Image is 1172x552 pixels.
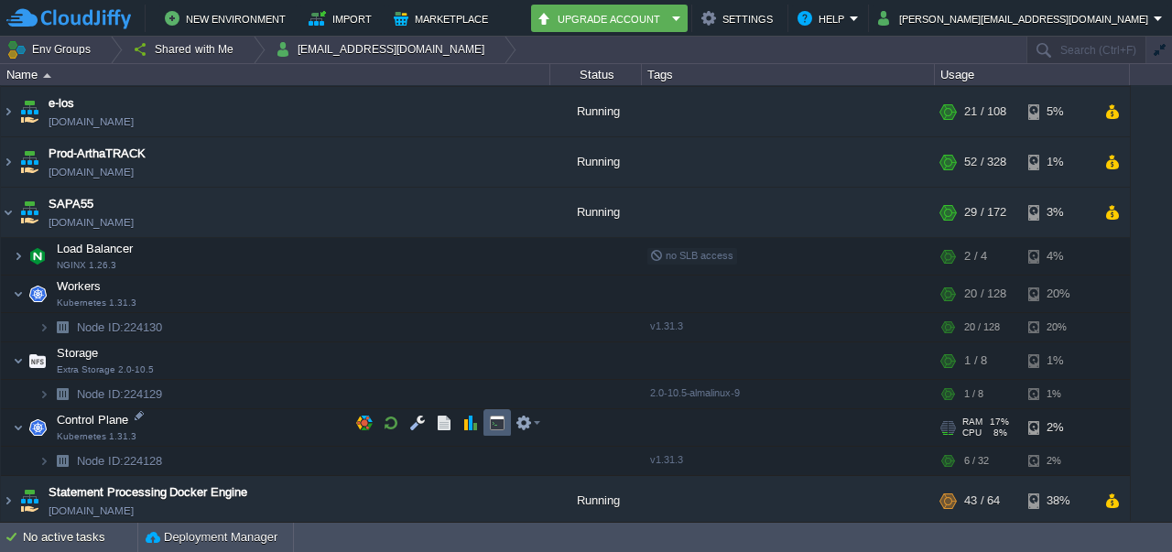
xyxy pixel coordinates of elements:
div: 43 / 64 [964,476,1000,525]
button: Deployment Manager [146,528,277,547]
span: 8% [989,428,1007,438]
a: Node ID:224130 [75,319,165,335]
div: 20% [1028,313,1088,341]
img: AMDAwAAAACH5BAEAAAAALAAAAAABAAEAAAICRAEAOw== [13,276,24,312]
span: 224129 [75,386,165,402]
img: AMDAwAAAACH5BAEAAAAALAAAAAABAAEAAAICRAEAOw== [1,188,16,237]
img: AMDAwAAAACH5BAEAAAAALAAAAAABAAEAAAICRAEAOw== [25,238,50,275]
a: StorageExtra Storage 2.0-10.5 [55,346,101,360]
a: [DOMAIN_NAME] [49,213,134,232]
div: 20 / 128 [964,313,1000,341]
img: AMDAwAAAACH5BAEAAAAALAAAAAABAAEAAAICRAEAOw== [1,87,16,136]
div: 1% [1028,342,1088,379]
img: CloudJiffy [6,7,131,30]
button: Help [798,7,850,29]
div: 3% [1028,188,1088,237]
span: Storage [55,345,101,361]
span: Kubernetes 1.31.3 [57,298,136,308]
div: Running [550,476,642,525]
div: 20 / 128 [964,276,1006,312]
div: 1 / 8 [964,380,983,408]
span: Load Balancer [55,241,136,256]
img: AMDAwAAAACH5BAEAAAAALAAAAAABAAEAAAICRAEAOw== [25,276,50,312]
span: NGINX 1.26.3 [57,260,116,271]
img: AMDAwAAAACH5BAEAAAAALAAAAAABAAEAAAICRAEAOw== [38,447,49,475]
a: [DOMAIN_NAME] [49,502,134,520]
img: AMDAwAAAACH5BAEAAAAALAAAAAABAAEAAAICRAEAOw== [1,137,16,187]
div: No active tasks [23,523,137,552]
a: Node ID:224129 [75,386,165,402]
div: 29 / 172 [964,188,1006,237]
button: [PERSON_NAME][EMAIL_ADDRESS][DOMAIN_NAME] [878,7,1154,29]
div: Status [551,64,641,85]
span: v1.31.3 [650,454,683,465]
span: 224130 [75,319,165,335]
img: AMDAwAAAACH5BAEAAAAALAAAAAABAAEAAAICRAEAOw== [49,380,75,408]
img: AMDAwAAAACH5BAEAAAAALAAAAAABAAEAAAICRAEAOw== [25,342,50,379]
span: Extra Storage 2.0-10.5 [57,364,154,375]
img: AMDAwAAAACH5BAEAAAAALAAAAAABAAEAAAICRAEAOw== [13,342,24,379]
div: 1 / 8 [964,342,987,379]
div: 2% [1028,409,1088,446]
span: Control Plane [55,412,131,428]
a: Load BalancerNGINX 1.26.3 [55,242,136,255]
div: Running [550,137,642,187]
div: Running [550,188,642,237]
a: Prod-ArthaTRACK [49,145,146,163]
div: Tags [643,64,934,85]
a: e-los [49,94,74,113]
span: 224128 [75,453,165,469]
div: 1% [1028,137,1088,187]
div: 2% [1028,447,1088,475]
span: Node ID: [77,387,124,401]
img: AMDAwAAAACH5BAEAAAAALAAAAAABAAEAAAICRAEAOw== [1,476,16,525]
a: WorkersKubernetes 1.31.3 [55,279,103,293]
img: AMDAwAAAACH5BAEAAAAALAAAAAABAAEAAAICRAEAOw== [13,238,24,275]
button: Settings [701,7,778,29]
img: AMDAwAAAACH5BAEAAAAALAAAAAABAAEAAAICRAEAOw== [16,137,42,187]
span: 17% [990,417,1009,428]
img: AMDAwAAAACH5BAEAAAAALAAAAAABAAEAAAICRAEAOw== [16,476,42,525]
div: Name [2,64,549,85]
button: Env Groups [6,37,97,62]
div: 21 / 108 [964,87,1006,136]
img: AMDAwAAAACH5BAEAAAAALAAAAAABAAEAAAICRAEAOw== [43,73,51,78]
img: AMDAwAAAACH5BAEAAAAALAAAAAABAAEAAAICRAEAOw== [38,313,49,341]
button: Shared with Me [133,37,240,62]
button: New Environment [165,7,291,29]
span: Workers [55,278,103,294]
span: no SLB access [650,250,733,261]
button: Import [309,7,377,29]
a: [DOMAIN_NAME] [49,113,134,131]
span: Node ID: [77,454,124,468]
a: Statement Processing Docker Engine [49,483,247,502]
button: Marketplace [394,7,494,29]
img: AMDAwAAAACH5BAEAAAAALAAAAAABAAEAAAICRAEAOw== [38,380,49,408]
button: [EMAIL_ADDRESS][DOMAIN_NAME] [276,37,491,62]
img: AMDAwAAAACH5BAEAAAAALAAAAAABAAEAAAICRAEAOw== [16,87,42,136]
img: AMDAwAAAACH5BAEAAAAALAAAAAABAAEAAAICRAEAOw== [13,409,24,446]
div: 2 / 4 [964,238,987,275]
a: Control PlaneKubernetes 1.31.3 [55,413,131,427]
span: Kubernetes 1.31.3 [57,431,136,442]
span: Node ID: [77,320,124,334]
a: SAPA55 [49,195,93,213]
img: AMDAwAAAACH5BAEAAAAALAAAAAABAAEAAAICRAEAOw== [25,409,50,446]
span: 2.0-10.5-almalinux-9 [650,387,740,398]
span: CPU [962,428,982,438]
img: AMDAwAAAACH5BAEAAAAALAAAAAABAAEAAAICRAEAOw== [49,313,75,341]
div: 52 / 328 [964,137,1006,187]
a: Node ID:224128 [75,453,165,469]
img: AMDAwAAAACH5BAEAAAAALAAAAAABAAEAAAICRAEAOw== [49,447,75,475]
a: [DOMAIN_NAME] [49,163,134,181]
img: AMDAwAAAACH5BAEAAAAALAAAAAABAAEAAAICRAEAOw== [16,188,42,237]
span: v1.31.3 [650,320,683,331]
div: 1% [1028,380,1088,408]
div: 4% [1028,238,1088,275]
div: 38% [1028,476,1088,525]
span: RAM [962,417,982,428]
